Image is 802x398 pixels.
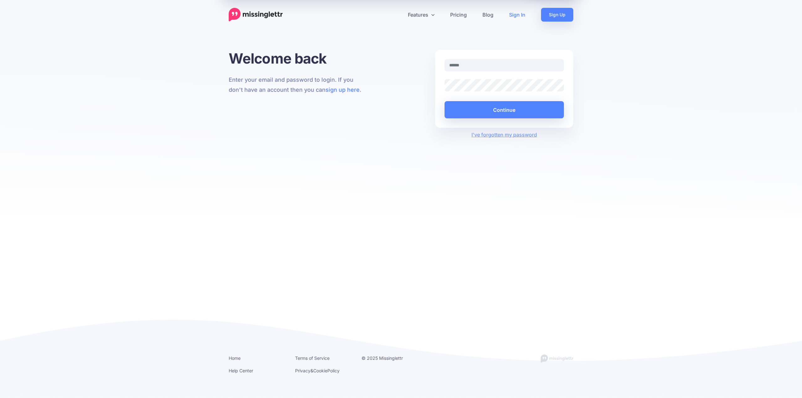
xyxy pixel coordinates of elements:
[362,354,419,362] li: © 2025 Missinglettr
[229,355,241,361] a: Home
[295,367,352,375] li: & Policy
[445,101,564,118] button: Continue
[229,368,253,373] a: Help Center
[541,8,573,22] a: Sign Up
[295,368,310,373] a: Privacy
[501,8,533,22] a: Sign In
[471,132,537,138] a: I've forgotten my password
[229,50,367,67] h1: Welcome back
[229,75,367,95] p: Enter your email and password to login. If you don't have an account then you can .
[442,8,475,22] a: Pricing
[313,368,327,373] a: Cookie
[295,355,330,361] a: Terms of Service
[475,8,501,22] a: Blog
[325,86,360,93] a: sign up here
[400,8,442,22] a: Features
